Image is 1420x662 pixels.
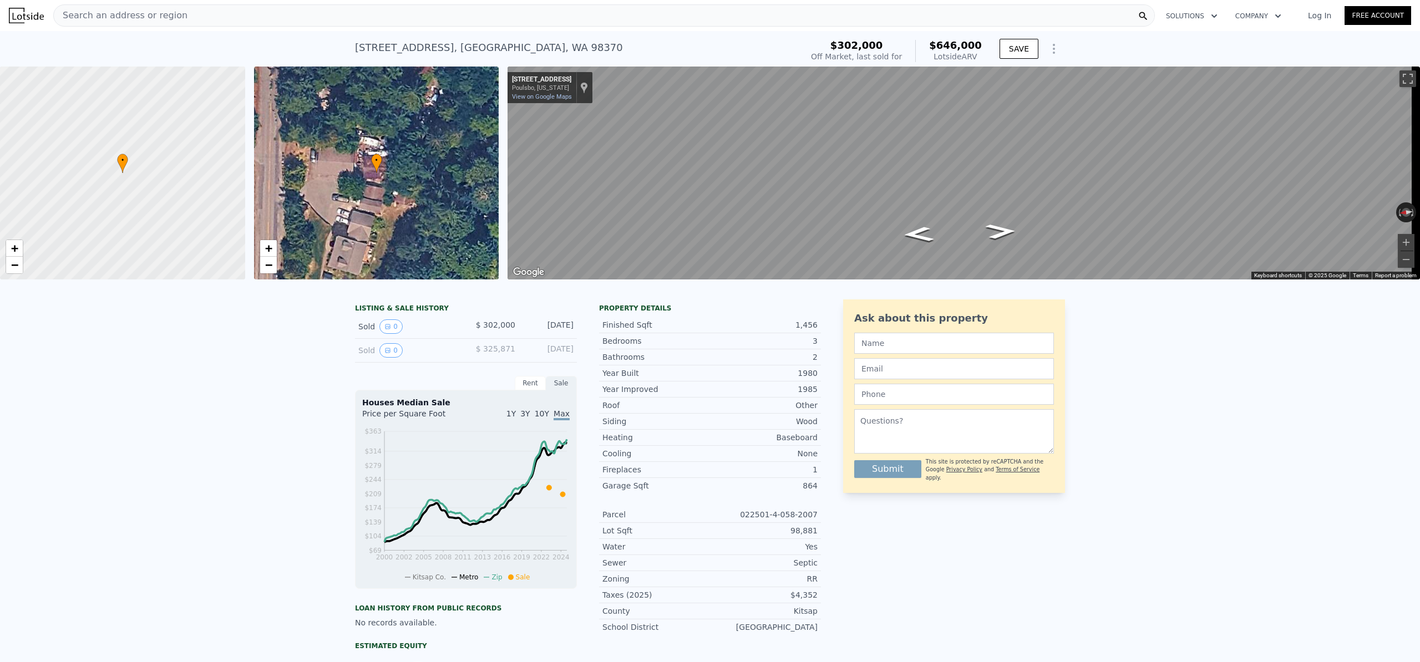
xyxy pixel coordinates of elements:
button: Zoom out [1398,251,1414,268]
div: Fireplaces [602,464,710,475]
a: Log In [1295,10,1345,21]
div: Property details [599,304,821,313]
div: Year Built [602,368,710,379]
div: Garage Sqft [602,480,710,491]
a: Terms of Service [996,466,1039,472]
div: Sold [358,319,457,334]
div: • [371,154,382,173]
tspan: $209 [364,490,382,498]
div: Heating [602,432,710,443]
div: Price per Square Foot [362,408,466,426]
div: Other [710,400,818,411]
tspan: 2013 [474,553,491,561]
button: SAVE [1000,39,1038,59]
div: Yes [710,541,818,552]
tspan: 2000 [376,553,393,561]
a: Free Account [1345,6,1411,25]
div: School District [602,622,710,633]
div: Poulsbo, [US_STATE] [512,84,571,91]
path: Go South, Old Military Rd NE [972,220,1029,243]
a: Privacy Policy [946,466,982,472]
div: Map [508,67,1420,279]
div: Sold [358,343,457,358]
span: 1Y [506,409,516,418]
button: View historical data [379,343,403,358]
button: Zoom in [1398,234,1414,251]
div: Off Market, last sold for [811,51,902,62]
tspan: 2019 [513,553,530,561]
span: 10Y [535,409,549,418]
span: Max [554,409,570,420]
a: Zoom out [6,257,23,273]
span: − [265,258,272,272]
button: Company [1226,6,1290,26]
div: 1985 [710,384,818,395]
span: Search an address or region [54,9,187,22]
span: • [371,155,382,165]
div: Estimated Equity [355,641,577,650]
button: View historical data [379,319,403,334]
div: 1 [710,464,818,475]
a: Zoom in [6,240,23,257]
button: Show Options [1043,38,1065,60]
div: Septic [710,557,818,568]
div: Sewer [602,557,710,568]
tspan: 2008 [435,553,452,561]
span: Kitsap Co. [413,573,446,581]
div: Lotside ARV [929,51,982,62]
div: • [117,154,128,173]
span: $646,000 [929,39,982,51]
div: Siding [602,416,710,427]
tspan: 2002 [395,553,413,561]
span: © 2025 Google [1309,272,1346,278]
button: Reset the view [1396,207,1417,217]
div: Sale [546,376,577,390]
div: 3 [710,335,818,347]
div: Ask about this property [854,310,1054,326]
tspan: 2005 [415,553,432,561]
input: Email [854,358,1054,379]
tspan: $139 [364,518,382,526]
div: 98,881 [710,525,818,536]
div: Year Improved [602,384,710,395]
div: Zoning [602,573,710,584]
tspan: $363 [364,427,382,435]
div: Taxes (2025) [602,589,710,600]
div: 864 [710,480,818,491]
div: Parcel [602,509,710,520]
span: $302,000 [830,39,883,51]
div: No records available. [355,617,577,628]
div: Street View [508,67,1420,279]
div: 1980 [710,368,818,379]
path: Go North, Old Military Rd NE [890,223,947,246]
div: LISTING & SALE HISTORY [355,304,577,315]
div: 2 [710,352,818,363]
img: Google [510,265,547,279]
tspan: 2011 [454,553,471,561]
button: Keyboard shortcuts [1254,272,1302,279]
tspan: 2022 [533,553,550,561]
div: Roof [602,400,710,411]
a: Show location on map [580,82,588,94]
div: Loan history from public records [355,604,577,613]
span: + [11,241,18,255]
span: • [117,155,128,165]
div: Lot Sqft [602,525,710,536]
button: Submit [854,460,921,478]
span: Metro [459,573,478,581]
tspan: $314 [364,447,382,455]
button: Toggle fullscreen view [1399,70,1416,87]
div: $4,352 [710,589,818,600]
button: Solutions [1157,6,1226,26]
div: [GEOGRAPHIC_DATA] [710,622,818,633]
div: Finished Sqft [602,319,710,330]
div: Houses Median Sale [362,397,570,408]
a: Zoom in [260,240,277,257]
div: 022501-4-058-2007 [710,509,818,520]
a: Report a problem [1375,272,1417,278]
button: Rotate clockwise [1411,202,1417,222]
a: Open this area in Google Maps (opens a new window) [510,265,547,279]
button: Rotate counterclockwise [1396,202,1402,222]
div: Kitsap [710,605,818,617]
tspan: $69 [369,547,382,554]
